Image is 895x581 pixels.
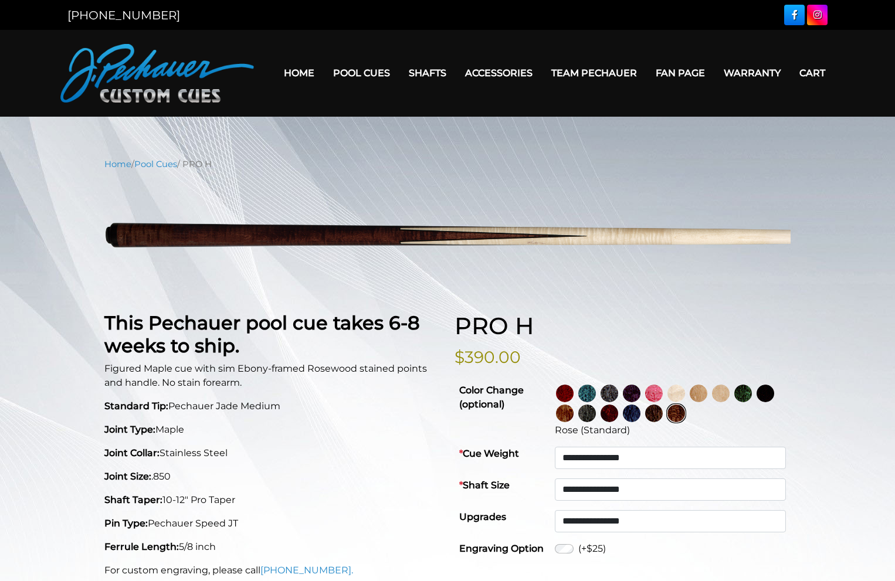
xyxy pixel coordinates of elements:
[714,58,790,88] a: Warranty
[645,385,663,402] img: Pink
[690,385,707,402] img: Natural
[459,385,524,410] strong: Color Change (optional)
[324,58,399,88] a: Pool Cues
[578,542,606,556] label: (+$25)
[399,58,456,88] a: Shafts
[104,159,131,169] a: Home
[601,405,618,422] img: Burgundy
[601,385,618,402] img: Smoke
[623,385,640,402] img: Purple
[67,8,180,22] a: [PHONE_NUMBER]
[104,399,440,413] p: Pechauer Jade Medium
[104,423,440,437] p: Maple
[459,480,510,491] strong: Shaft Size
[712,385,730,402] img: Light Natural
[459,543,544,554] strong: Engraving Option
[459,511,506,522] strong: Upgrades
[556,385,574,402] img: Wine
[104,494,162,505] strong: Shaft Taper:
[757,385,774,402] img: Ebony
[104,400,168,412] strong: Standard Tip:
[104,470,440,484] p: .850
[104,447,160,458] strong: Joint Collar:
[104,518,148,529] strong: Pin Type:
[260,565,353,576] a: [PHONE_NUMBER].
[455,347,521,367] bdi: $390.00
[542,58,646,88] a: Team Pechauer
[734,385,752,402] img: Green
[274,58,324,88] a: Home
[104,541,179,552] strong: Ferrule Length:
[667,405,685,422] img: Rose
[623,405,640,422] img: Blue
[104,158,791,171] nav: Breadcrumb
[104,493,440,507] p: 10-12" Pro Taper
[104,446,440,460] p: Stainless Steel
[667,385,685,402] img: No Stain
[60,44,254,103] img: Pechauer Custom Cues
[645,405,663,422] img: Black Palm
[555,423,786,437] div: Rose (Standard)
[104,540,440,554] p: 5/8 inch
[104,311,420,356] strong: This Pechauer pool cue takes 6-8 weeks to ship.
[790,58,835,88] a: Cart
[578,385,596,402] img: Turquoise
[104,362,440,390] p: Figured Maple cue with sim Ebony-framed Rosewood stained points and handle. No stain forearm.
[459,448,519,459] strong: Cue Weight
[456,58,542,88] a: Accessories
[104,471,151,482] strong: Joint Size:
[104,517,440,531] p: Pechauer Speed JT
[104,563,440,577] p: For custom engraving, please call
[134,159,177,169] a: Pool Cues
[104,424,155,435] strong: Joint Type:
[556,405,574,422] img: Chestnut
[578,405,596,422] img: Carbon
[455,312,791,340] h1: PRO H
[646,58,714,88] a: Fan Page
